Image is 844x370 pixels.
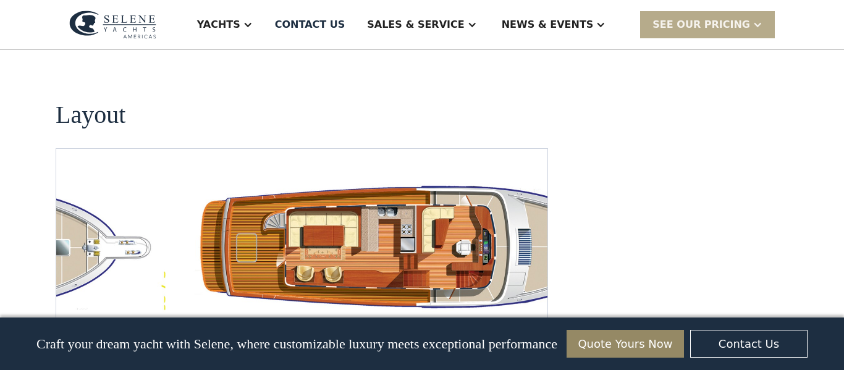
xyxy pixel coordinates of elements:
[640,11,775,38] div: SEE Our Pricing
[478,316,508,346] a: Previous slide
[185,179,656,316] a: open lightbox
[690,330,808,358] a: Contact Us
[367,17,464,32] div: Sales & Service
[197,17,240,32] div: Yachts
[69,11,156,39] img: logo
[36,336,557,352] p: Craft your dream yacht with Selene, where customizable luxury meets exceptional performance
[567,330,684,358] a: Quote Yours Now
[513,316,542,346] img: icon
[478,316,508,346] img: icon
[56,101,125,128] h2: Layout
[275,17,345,32] div: Contact US
[652,17,750,32] div: SEE Our Pricing
[513,316,542,346] a: Next slide
[502,17,594,32] div: News & EVENTS
[185,179,656,316] div: 3 / 7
